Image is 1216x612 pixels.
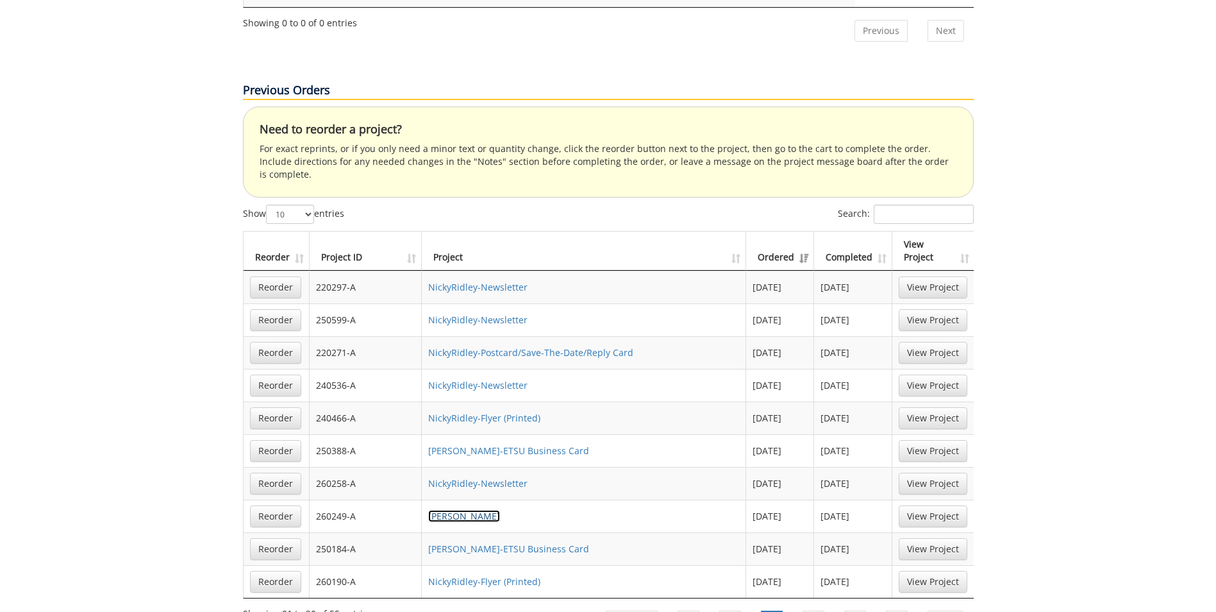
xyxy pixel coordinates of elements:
[250,506,301,527] a: Reorder
[428,543,589,555] a: [PERSON_NAME]-ETSU Business Card
[814,232,892,271] th: Completed: activate to sort column ascending
[899,276,967,298] a: View Project
[243,205,344,224] label: Show entries
[428,575,540,588] a: NickyRidley-Flyer (Printed)
[746,271,814,303] td: [DATE]
[814,271,892,303] td: [DATE]
[814,500,892,532] td: [DATE]
[899,538,967,560] a: View Project
[310,271,422,303] td: 220297-A
[310,232,422,271] th: Project ID: activate to sort column ascending
[428,281,528,293] a: NickyRidley-Newsletter
[250,538,301,560] a: Reorder
[310,369,422,402] td: 240536-A
[874,205,974,224] input: Search:
[746,565,814,598] td: [DATE]
[899,342,967,364] a: View Project
[838,205,974,224] label: Search:
[310,303,422,336] td: 250599-A
[854,20,908,42] a: Previous
[310,467,422,500] td: 260258-A
[899,473,967,495] a: View Project
[928,20,964,42] a: Next
[250,571,301,593] a: Reorder
[244,232,310,271] th: Reorder: activate to sort column ascending
[250,276,301,298] a: Reorder
[814,402,892,434] td: [DATE]
[250,375,301,396] a: Reorder
[428,314,528,326] a: NickyRidley-Newsletter
[746,303,814,336] td: [DATE]
[899,440,967,462] a: View Project
[814,303,892,336] td: [DATE]
[310,402,422,434] td: 240466-A
[243,82,974,100] p: Previous Orders
[814,434,892,467] td: [DATE]
[266,205,314,224] select: Showentries
[814,532,892,565] td: [DATE]
[746,369,814,402] td: [DATE]
[250,473,301,495] a: Reorder
[428,379,528,391] a: NickyRidley-Newsletter
[746,434,814,467] td: [DATE]
[310,500,422,532] td: 260249-A
[814,369,892,402] td: [DATE]
[243,12,357,30] div: Showing 0 to 0 of 0 entries
[250,342,301,364] a: Reorder
[746,336,814,369] td: [DATE]
[428,510,500,522] a: [PERSON_NAME]
[892,232,974,271] th: View Project: activate to sort column ascending
[746,232,814,271] th: Ordered: activate to sort column ascending
[746,467,814,500] td: [DATE]
[899,571,967,593] a: View Project
[746,500,814,532] td: [DATE]
[260,123,957,136] h4: Need to reorder a project?
[899,309,967,331] a: View Project
[310,434,422,467] td: 250388-A
[250,407,301,429] a: Reorder
[746,402,814,434] td: [DATE]
[899,375,967,396] a: View Project
[428,477,528,489] a: NickyRidley-Newsletter
[250,440,301,462] a: Reorder
[814,565,892,598] td: [DATE]
[899,506,967,527] a: View Project
[422,232,746,271] th: Project: activate to sort column ascending
[899,407,967,429] a: View Project
[428,412,540,424] a: NickyRidley-Flyer (Printed)
[260,142,957,181] p: For exact reprints, or if you only need a minor text or quantity change, click the reorder button...
[746,532,814,565] td: [DATE]
[814,467,892,500] td: [DATE]
[310,336,422,369] td: 220271-A
[310,532,422,565] td: 250184-A
[310,565,422,598] td: 260190-A
[250,309,301,331] a: Reorder
[428,445,589,457] a: [PERSON_NAME]-ETSU Business Card
[428,346,633,359] a: NickyRidley-Postcard/Save-The-Date/Reply Card
[814,336,892,369] td: [DATE]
